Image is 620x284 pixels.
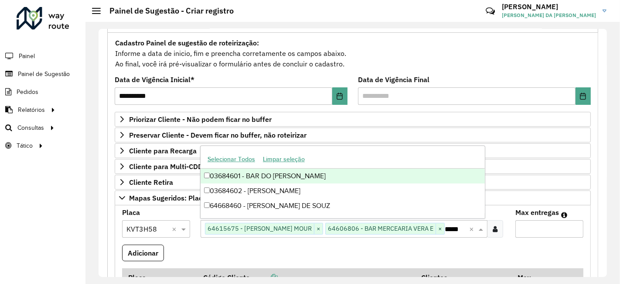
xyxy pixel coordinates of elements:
button: Selecionar Todos [204,152,259,166]
span: Cliente para Multi-CDD/Internalização [129,163,252,170]
span: Consultas [17,123,44,132]
span: 64615675 - [PERSON_NAME] MOUR [205,223,314,234]
span: × [436,224,444,234]
a: Preservar Cliente - Devem ficar no buffer, não roteirizar [115,128,591,142]
span: Relatórios [18,105,45,114]
a: Contato Rápido [481,2,500,21]
span: Painel de Sugestão [18,69,70,79]
label: Placa [122,207,140,218]
span: Mapas Sugeridos: Placa-Cliente [129,194,232,201]
label: Data de Vigência Final [358,74,429,85]
a: Cliente Retira [115,175,591,190]
label: Data de Vigência Inicial [115,74,194,85]
ng-dropdown-panel: Options list [200,145,485,218]
span: × [314,224,323,234]
span: Cliente Retira [129,179,173,186]
span: [PERSON_NAME] DA [PERSON_NAME] [502,11,596,19]
label: Max entregas [515,207,559,218]
a: Priorizar Cliente - Não podem ficar no buffer [115,112,591,127]
h2: Painel de Sugestão - Criar registro [101,6,234,16]
strong: Cadastro Painel de sugestão de roteirização: [115,38,259,47]
div: 64668460 - [PERSON_NAME] DE SOUZ [201,198,485,213]
div: Informe a data de inicio, fim e preencha corretamente os campos abaixo. Ao final, você irá pré-vi... [115,37,591,69]
button: Limpar seleção [259,152,309,166]
span: Cliente para Recarga [129,147,197,154]
button: Adicionar [122,245,164,261]
span: Pedidos [17,87,38,97]
div: 03684602 - [PERSON_NAME] [201,184,485,198]
span: Painel [19,52,35,61]
span: 64606806 - BAR MERCEARIA VERA E [326,223,436,234]
div: 03684601 - BAR DO [PERSON_NAME] [201,169,485,184]
span: Clear all [469,224,477,234]
a: Cliente para Multi-CDD/Internalização [115,159,591,174]
a: Cliente para Recarga [115,143,591,158]
span: Preservar Cliente - Devem ficar no buffer, não roteirizar [129,132,307,139]
a: Copiar [250,273,278,282]
a: Mapas Sugeridos: Placa-Cliente [115,190,591,205]
span: Tático [17,141,33,150]
button: Choose Date [332,87,347,105]
span: Priorizar Cliente - Não podem ficar no buffer [129,116,272,123]
button: Choose Date [576,87,591,105]
span: Clear all [172,224,179,234]
h3: [PERSON_NAME] [502,3,596,11]
em: Máximo de clientes que serão colocados na mesma rota com os clientes informados [561,211,567,218]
